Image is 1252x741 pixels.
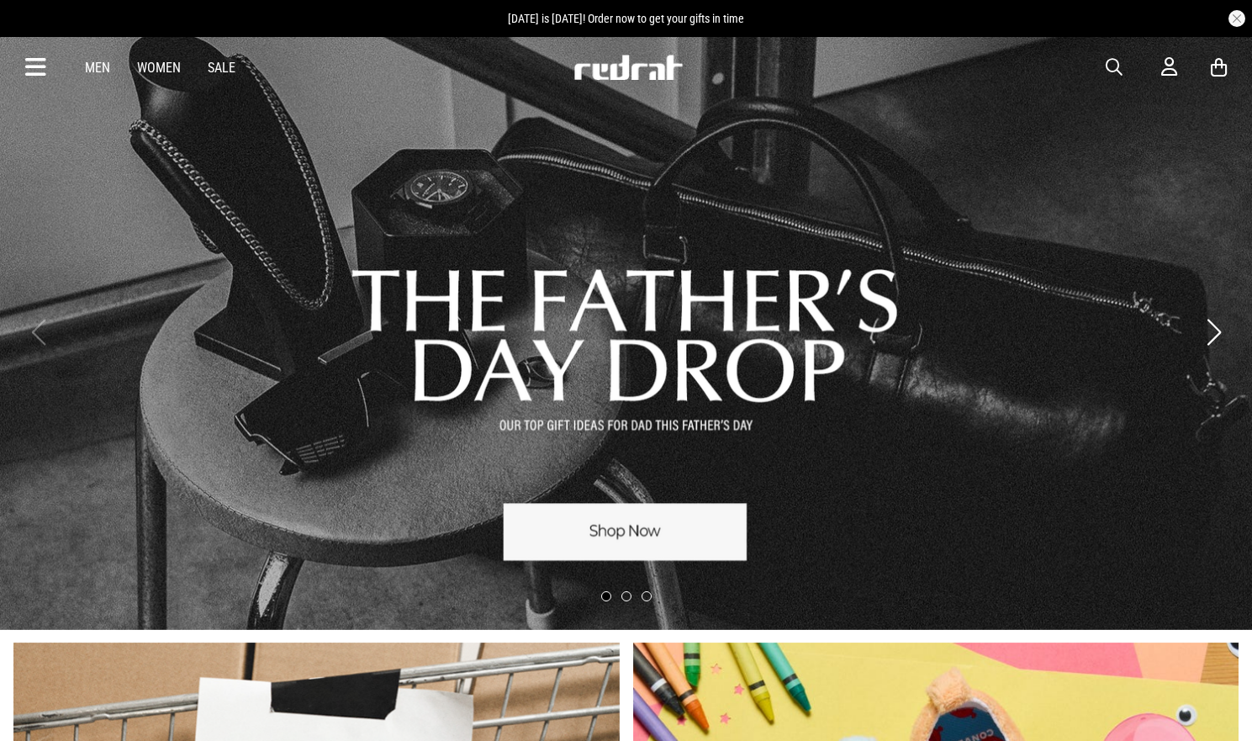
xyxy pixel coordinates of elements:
[1202,314,1225,351] button: Next slide
[27,314,50,351] button: Previous slide
[208,60,235,76] a: Sale
[508,12,744,25] span: [DATE] is [DATE]! Order now to get your gifts in time
[573,55,684,80] img: Redrat logo
[137,60,181,76] a: Women
[85,60,110,76] a: Men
